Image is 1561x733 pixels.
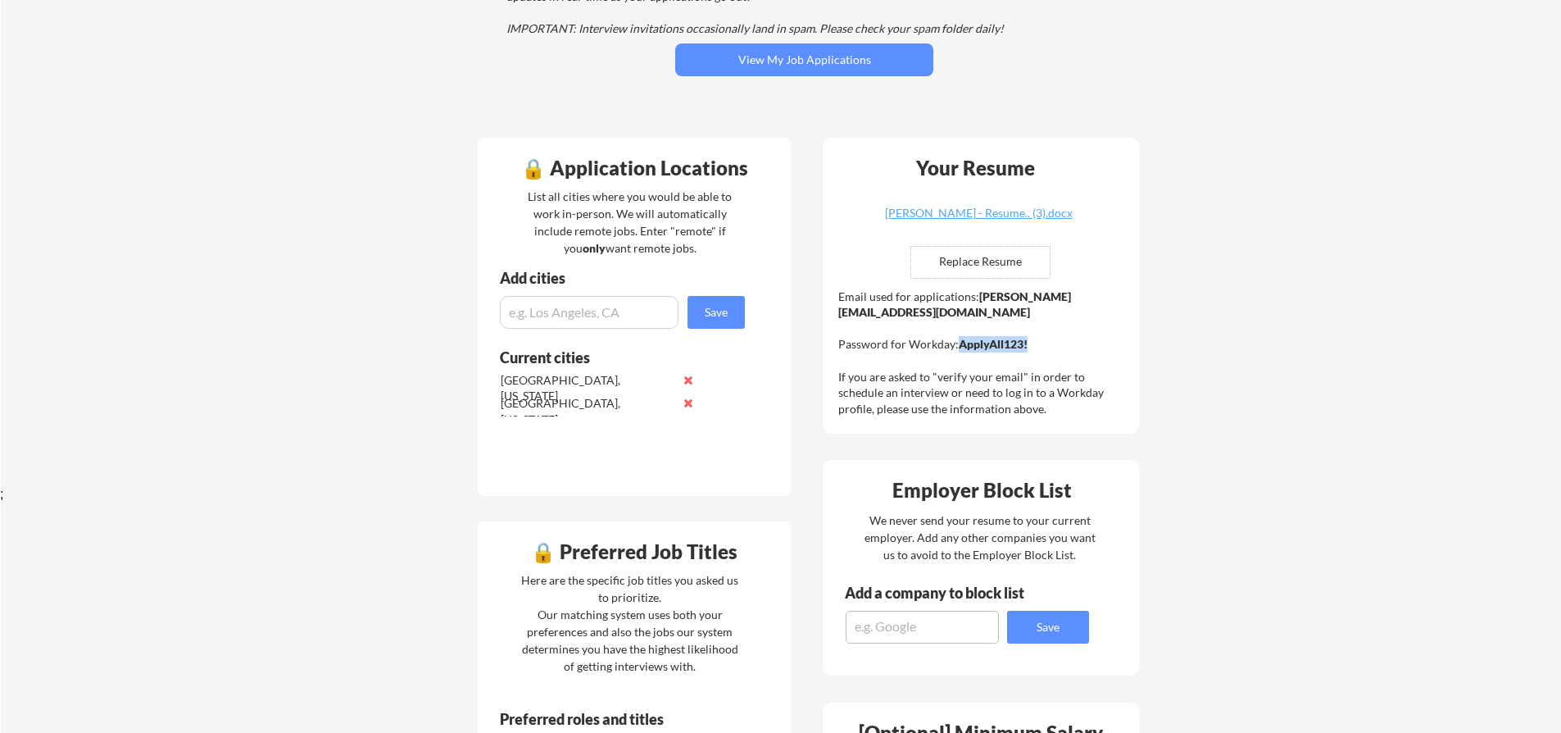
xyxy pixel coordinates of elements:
[687,296,745,329] button: Save
[675,43,933,76] button: View My Job Applications
[881,207,1076,219] div: [PERSON_NAME] - Resume.. (3).docx
[894,158,1056,178] div: Your Resume
[501,372,674,404] div: [GEOGRAPHIC_DATA], [US_STATE]
[500,712,723,726] div: Preferred roles and titles
[583,241,606,255] strong: only
[863,512,1096,563] div: We never send your resume to your current employer. Add any other companies you want us to avoid ...
[838,289,1128,417] div: Email used for applications: Password for Workday: If you are asked to "verify your email" in ord...
[1007,611,1089,644] button: Save
[482,542,787,562] div: 🔒 Preferred Job Titles
[500,296,678,329] input: e.g. Los Angeles, CA
[501,395,674,427] div: [GEOGRAPHIC_DATA], [US_STATE]
[959,337,1028,351] strong: ApplyAll123!
[881,207,1076,233] a: [PERSON_NAME] - Resume.. (3).docx
[829,480,1134,500] div: Employer Block List
[517,188,742,257] div: List all cities where you would be able to work in-person. We will automatically include remote j...
[482,158,787,178] div: 🔒 Application Locations
[517,571,742,675] div: Here are the specific job titles you asked us to prioritize. Our matching system uses both your p...
[500,350,727,365] div: Current cities
[845,585,1050,600] div: Add a company to block list
[500,271,749,285] div: Add cities
[506,21,1004,35] em: IMPORTANT: Interview invitations occasionally land in spam. Please check your spam folder daily!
